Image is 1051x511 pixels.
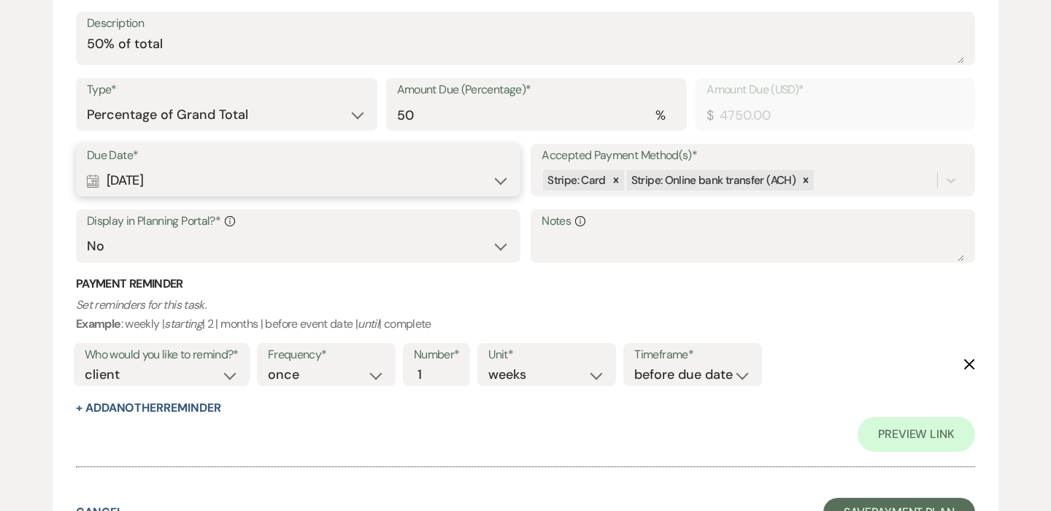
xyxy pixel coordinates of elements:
[164,316,202,331] i: starting
[87,211,509,232] label: Display in Planning Portal?*
[268,345,385,366] label: Frequency*
[631,173,796,188] span: Stripe: Online bank transfer (ACH)
[87,34,964,64] textarea: 50% of total
[542,145,964,166] label: Accepted Payment Method(s)*
[707,106,713,126] div: $
[76,296,975,333] p: : weekly | | 2 | months | before event date | | complete
[547,173,605,188] span: Stripe: Card
[87,13,964,34] label: Description
[655,106,665,126] div: %
[488,345,605,366] label: Unit*
[76,316,121,331] b: Example
[414,345,460,366] label: Number*
[85,345,239,366] label: Who would you like to remind?*
[76,297,206,312] i: Set reminders for this task.
[87,80,366,101] label: Type*
[87,166,509,195] div: [DATE]
[76,402,220,414] button: + AddAnotherReminder
[397,80,677,101] label: Amount Due (Percentage)*
[707,80,964,101] label: Amount Due (USD)*
[634,345,751,366] label: Timeframe*
[542,211,964,232] label: Notes
[87,145,509,166] label: Due Date*
[858,417,975,452] a: Preview Link
[76,276,975,292] h3: Payment Reminder
[358,316,379,331] i: until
